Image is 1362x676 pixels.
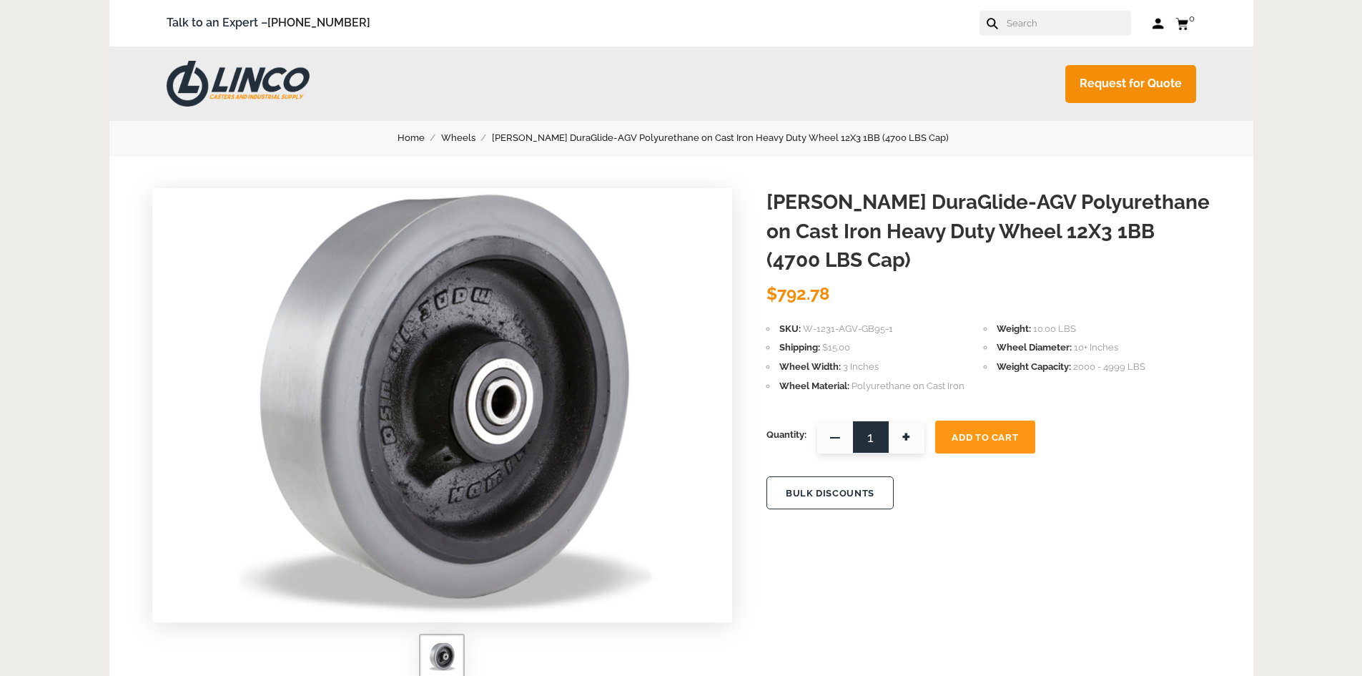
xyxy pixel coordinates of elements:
[428,642,456,671] img: https://www.hamiltoncaster.com/Portals/0/Support/parts/Hamilton-Wheel-W-1031-GB95-3-4.jpg
[817,421,853,454] span: —
[267,16,370,29] a: [PHONE_NUMBER]
[997,342,1072,353] span: Wheel Diameter
[1005,11,1131,36] input: Search
[492,130,965,146] a: [PERSON_NAME] DuraGlide-AGV Polyurethane on Cast Iron Heavy Duty Wheel 12X3 1BB (4700 LBS Cap)
[1033,323,1076,334] span: 10.00 LBS
[952,432,1018,443] span: Add To Cart
[766,476,894,509] button: BULK DISCOUNTS
[441,130,492,146] a: Wheels
[1065,65,1196,103] a: Request for Quote
[766,421,806,449] span: Quantity
[779,381,849,391] span: Wheel Material
[227,188,656,617] img: https://www.hamiltoncaster.com/Portals/0/Support/parts/Hamilton-Wheel-W-1031-GB95-3-4.jpg
[779,361,841,372] span: Wheel Width
[822,342,850,353] span: $15.00
[852,381,964,391] span: Polyurethane on Cast Iron
[997,361,1071,372] span: Weight Capacity
[1073,361,1145,372] span: 2000 - 4999 LBS
[997,323,1031,334] span: Weight
[935,421,1035,454] button: Add To Cart
[766,188,1210,275] h1: [PERSON_NAME] DuraGlide-AGV Polyurethane on Cast Iron Heavy Duty Wheel 12X3 1BB (4700 LBS Cap)
[1189,13,1195,24] span: 0
[167,61,310,107] img: LINCO CASTERS & INDUSTRIAL SUPPLY
[766,283,830,304] span: $792.78
[889,421,924,454] span: +
[779,342,820,353] span: Shipping
[779,323,801,334] span: SKU
[803,323,893,334] span: W-1231-AGV-GB95-1
[1175,14,1196,32] a: 0
[167,14,370,33] span: Talk to an Expert –
[1074,342,1118,353] span: 10+ Inches
[843,361,879,372] span: 3 Inches
[398,130,441,146] a: Home
[1153,16,1165,31] a: Log in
